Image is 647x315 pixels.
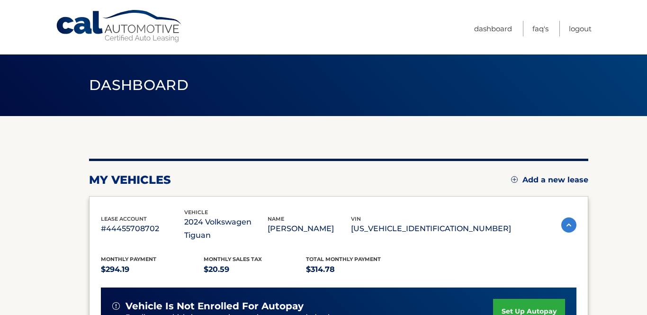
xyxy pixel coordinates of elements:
span: Monthly sales Tax [204,256,262,262]
a: Dashboard [474,21,512,36]
p: 2024 Volkswagen Tiguan [184,216,268,242]
h2: my vehicles [89,173,171,187]
p: $294.19 [101,263,204,276]
span: vehicle is not enrolled for autopay [126,300,304,312]
a: Cal Automotive [55,9,183,43]
a: Logout [569,21,592,36]
p: [US_VEHICLE_IDENTIFICATION_NUMBER] [351,222,511,235]
p: $314.78 [306,263,409,276]
span: vehicle [184,209,208,216]
span: lease account [101,216,147,222]
span: Monthly Payment [101,256,156,262]
img: alert-white.svg [112,302,120,310]
span: name [268,216,284,222]
p: #44455708702 [101,222,184,235]
span: vin [351,216,361,222]
img: accordion-active.svg [561,217,576,233]
img: add.svg [511,176,518,183]
span: Dashboard [89,76,189,94]
a: Add a new lease [511,175,588,185]
a: FAQ's [532,21,548,36]
p: [PERSON_NAME] [268,222,351,235]
span: Total Monthly Payment [306,256,381,262]
p: $20.59 [204,263,306,276]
